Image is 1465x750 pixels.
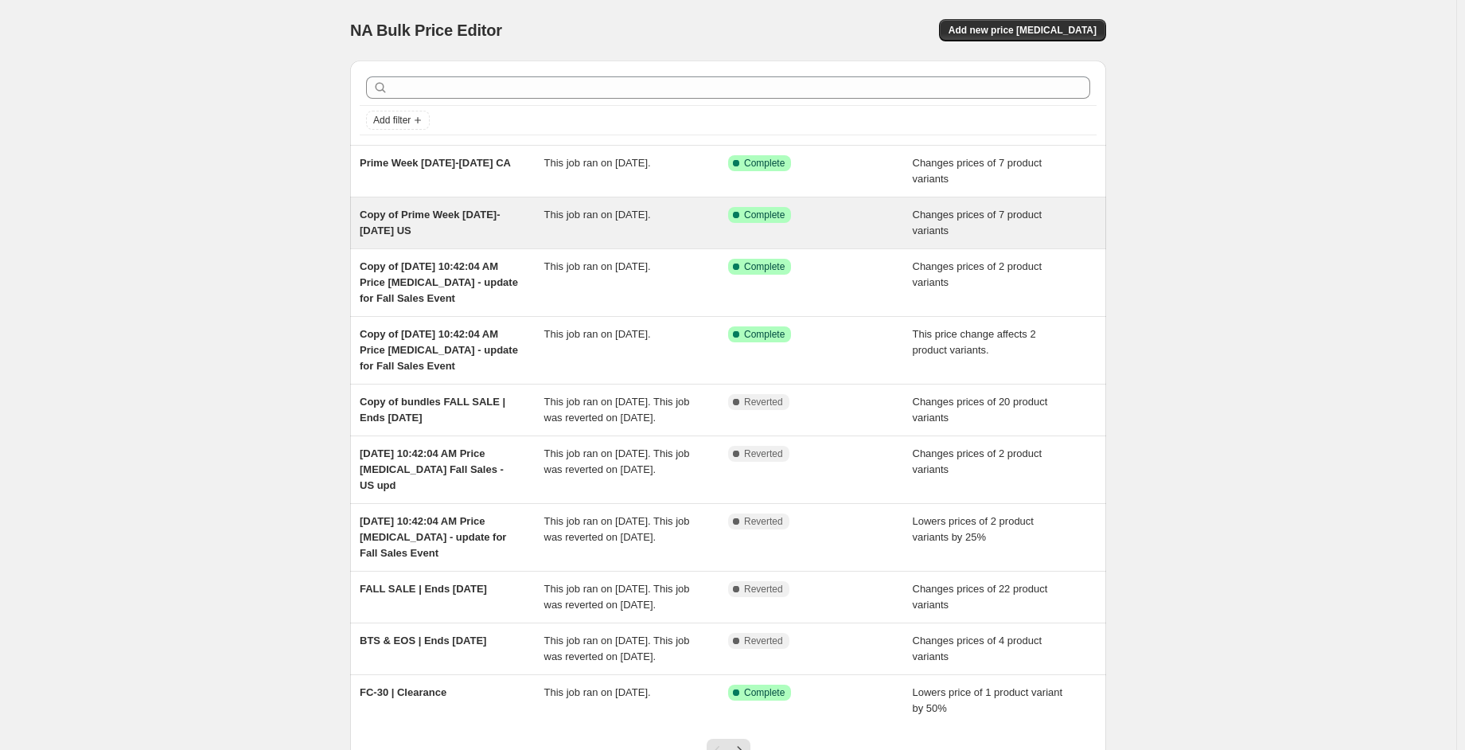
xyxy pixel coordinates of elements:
span: Reverted [744,515,783,528]
span: Changes prices of 2 product variants [913,260,1042,288]
span: Reverted [744,583,783,596]
span: This job ran on [DATE]. This job was reverted on [DATE]. [544,447,690,475]
span: NA Bulk Price Editor [350,21,502,39]
span: Reverted [744,447,783,460]
span: [DATE] 10:42:04 AM Price [MEDICAL_DATA] Fall Sales - US upd [360,447,504,491]
button: Add new price [MEDICAL_DATA] [939,19,1106,41]
span: Complete [744,686,785,699]
span: Changes prices of 7 product variants [913,209,1042,236]
span: This job ran on [DATE]. [544,328,651,340]
span: This job ran on [DATE]. This job was reverted on [DATE]. [544,635,690,662]
span: This job ran on [DATE]. [544,260,651,272]
span: Add new price [MEDICAL_DATA] [949,24,1097,37]
span: Changes prices of 4 product variants [913,635,1042,662]
span: This job ran on [DATE]. [544,209,651,221]
span: This job ran on [DATE]. This job was reverted on [DATE]. [544,396,690,424]
span: This job ran on [DATE]. This job was reverted on [DATE]. [544,583,690,611]
span: Changes prices of 22 product variants [913,583,1048,611]
span: Changes prices of 20 product variants [913,396,1048,424]
span: FALL SALE | Ends [DATE] [360,583,487,595]
span: [DATE] 10:42:04 AM Price [MEDICAL_DATA] - update for Fall Sales Event [360,515,506,559]
span: Copy of [DATE] 10:42:04 AM Price [MEDICAL_DATA] - update for Fall Sales Event [360,260,518,304]
span: Prime Week [DATE]-[DATE] CA [360,157,511,169]
span: Copy of [DATE] 10:42:04 AM Price [MEDICAL_DATA] - update for Fall Sales Event [360,328,518,372]
span: Lowers prices of 2 product variants by 25% [913,515,1034,543]
button: Add filter [366,111,430,130]
span: Complete [744,157,785,170]
span: This job ran on [DATE]. [544,157,651,169]
span: Complete [744,260,785,273]
span: Copy of Prime Week [DATE]-[DATE] US [360,209,500,236]
span: Changes prices of 2 product variants [913,447,1042,475]
span: Add filter [373,114,411,127]
span: FC-30 | Clearance [360,686,446,698]
span: Changes prices of 7 product variants [913,157,1042,185]
span: This job ran on [DATE]. [544,686,651,698]
span: This price change affects 2 product variants. [913,328,1036,356]
span: Complete [744,209,785,221]
span: Lowers price of 1 product variant by 50% [913,686,1063,714]
span: BTS & EOS | Ends [DATE] [360,635,486,646]
span: Copy of bundles FALL SALE | Ends [DATE] [360,396,505,424]
span: This job ran on [DATE]. This job was reverted on [DATE]. [544,515,690,543]
span: Reverted [744,635,783,647]
span: Complete [744,328,785,341]
span: Reverted [744,396,783,408]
